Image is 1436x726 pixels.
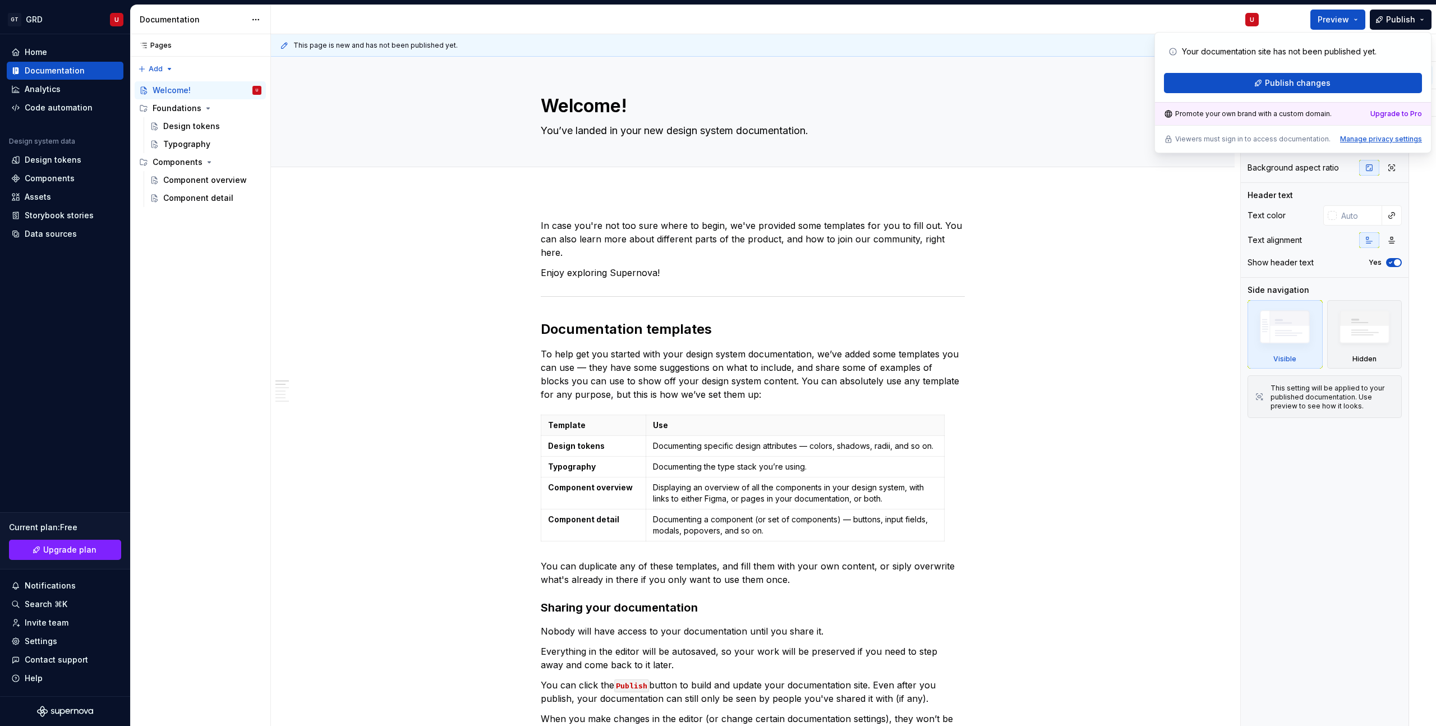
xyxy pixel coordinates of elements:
[25,84,61,95] div: Analytics
[135,153,266,171] div: Components
[114,15,119,24] div: U
[653,440,937,452] p: Documenting specific design attributes — colors, shadows, radii, and so on.
[1248,190,1293,201] div: Header text
[135,61,177,77] button: Add
[653,482,937,504] p: Displaying an overview of all the components in your design system, with links to either Figma, o...
[25,102,93,113] div: Code automation
[541,320,965,338] h2: Documentation templates
[1369,258,1382,267] label: Yes
[1386,14,1415,25] span: Publish
[548,462,596,471] strong: Typography
[541,559,965,586] p: You can duplicate any of these templates, and fill them with your own content, or siply overwrite...
[7,632,123,650] a: Settings
[256,85,258,96] div: U
[541,219,965,259] p: In case you're not too sure where to begin, we've provided some templates for you to fill out. Yo...
[7,669,123,687] button: Help
[163,192,233,204] div: Component detail
[1248,162,1339,173] div: Background aspect ratio
[1175,135,1331,144] p: Viewers must sign in to access documentation.
[1250,15,1254,24] div: U
[7,188,123,206] a: Assets
[163,174,247,186] div: Component overview
[1164,109,1332,118] div: Promote your own brand with a custom domain.
[1248,257,1314,268] div: Show header text
[140,14,246,25] div: Documentation
[1327,300,1402,369] div: Hidden
[7,151,123,169] a: Design tokens
[135,81,266,207] div: Page tree
[538,122,963,140] textarea: You’ve landed in your new design system documentation.
[541,266,965,279] p: Enjoy exploring Supernova!
[541,347,965,401] p: To help get you started with your design system documentation, we’ve added some templates you can...
[25,673,43,684] div: Help
[25,191,51,203] div: Assets
[541,600,965,615] h3: Sharing your documentation
[1248,300,1323,369] div: Visible
[1248,235,1302,246] div: Text alignment
[541,678,965,705] p: You can click the button to build and update your documentation site. Even after you publish, you...
[153,85,191,96] div: Welcome!
[25,65,85,76] div: Documentation
[163,139,210,150] div: Typography
[37,706,93,717] svg: Supernova Logo
[293,41,458,50] span: This page is new and has not been published yet.
[653,461,937,472] p: Documenting the type stack you’re using.
[163,121,220,132] div: Design tokens
[541,624,965,638] p: Nobody will have access to your documentation until you share it.
[25,580,76,591] div: Notifications
[25,617,68,628] div: Invite team
[7,595,123,613] button: Search ⌘K
[135,41,172,50] div: Pages
[7,206,123,224] a: Storybook stories
[43,544,96,555] span: Upgrade plan
[1273,355,1296,364] div: Visible
[153,157,202,168] div: Components
[7,43,123,61] a: Home
[25,173,75,184] div: Components
[548,483,633,492] strong: Component overview
[1337,205,1382,226] input: Auto
[548,441,605,451] strong: Design tokens
[1318,14,1349,25] span: Preview
[25,228,77,240] div: Data sources
[7,169,123,187] a: Components
[7,577,123,595] button: Notifications
[26,14,43,25] div: GRD
[9,137,75,146] div: Design system data
[135,81,266,99] a: Welcome!U
[7,99,123,117] a: Code automation
[653,514,937,536] p: Documenting a component (or set of components) — buttons, input fields, modals, popovers, and so on.
[1370,10,1432,30] button: Publish
[614,679,649,692] code: Publish
[25,636,57,647] div: Settings
[2,7,128,31] button: GTGRDU
[7,80,123,98] a: Analytics
[7,651,123,669] button: Contact support
[653,420,937,431] p: Use
[9,522,121,533] div: Current plan : Free
[1370,109,1422,118] button: Upgrade to Pro
[145,171,266,189] a: Component overview
[1271,384,1394,411] div: This setting will be applied to your published documentation. Use preview to see how it looks.
[1352,355,1377,364] div: Hidden
[1248,210,1286,221] div: Text color
[25,654,88,665] div: Contact support
[8,13,21,26] div: GT
[149,65,163,73] span: Add
[25,599,67,610] div: Search ⌘K
[7,614,123,632] a: Invite team
[548,420,639,431] p: Template
[145,135,266,153] a: Typography
[1340,135,1422,144] button: Manage privacy settings
[1265,77,1331,89] span: Publish changes
[7,62,123,80] a: Documentation
[9,540,121,560] button: Upgrade plan
[538,93,963,120] textarea: Welcome!
[1310,10,1365,30] button: Preview
[145,189,266,207] a: Component detail
[548,514,619,524] strong: Component detail
[1182,46,1377,57] p: Your documentation site has not been published yet.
